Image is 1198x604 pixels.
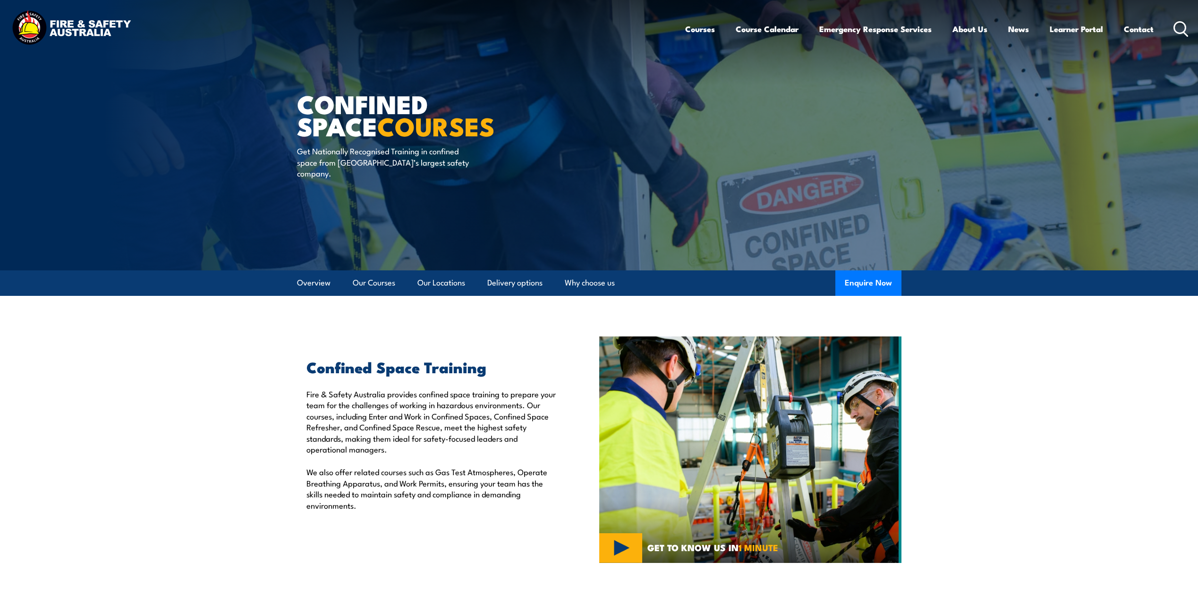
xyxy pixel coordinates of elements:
[685,17,715,42] a: Courses
[306,360,556,373] h2: Confined Space Training
[487,270,543,295] a: Delivery options
[297,92,530,136] h1: Confined Space
[952,17,987,42] a: About Us
[736,17,799,42] a: Course Calendar
[819,17,932,42] a: Emergency Response Services
[835,270,901,296] button: Enquire Now
[1008,17,1029,42] a: News
[647,543,778,552] span: GET TO KNOW US IN
[353,270,395,295] a: Our Courses
[565,270,615,295] a: Why choose us
[1124,17,1154,42] a: Contact
[739,540,778,554] strong: 1 MINUTE
[599,336,901,563] img: Confined Space Courses Australia
[306,388,556,454] p: Fire & Safety Australia provides confined space training to prepare your team for the challenges ...
[297,270,331,295] a: Overview
[1050,17,1103,42] a: Learner Portal
[306,466,556,511] p: We also offer related courses such as Gas Test Atmospheres, Operate Breathing Apparatus, and Work...
[417,270,465,295] a: Our Locations
[377,106,495,145] strong: COURSES
[297,145,469,178] p: Get Nationally Recognised Training in confined space from [GEOGRAPHIC_DATA]’s largest safety comp...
